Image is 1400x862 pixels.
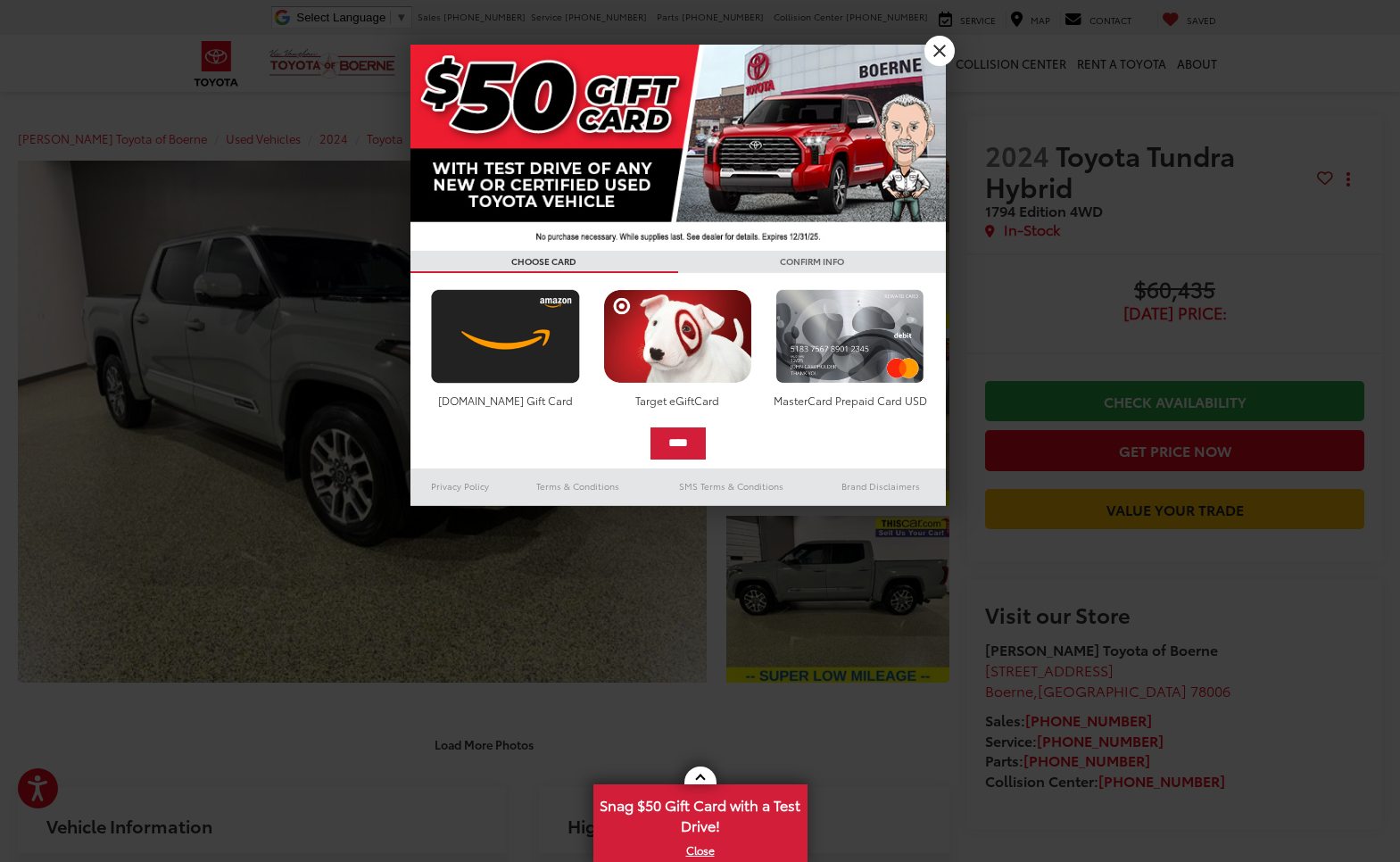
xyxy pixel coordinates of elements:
[816,476,946,497] a: Brand Disclaimers
[410,251,678,273] h3: CHOOSE CARD
[771,289,929,384] img: mastercard.png
[427,289,584,384] img: amazoncard.png
[599,289,757,384] img: targetcard.png
[771,393,929,408] div: MasterCard Prepaid Card USD
[599,393,757,408] div: Target eGiftCard
[647,476,816,497] a: SMS Terms & Conditions
[678,251,946,273] h3: CONFIRM INFO
[410,476,510,497] a: Privacy Policy
[410,45,946,251] img: 42635_top_851395.jpg
[509,476,646,497] a: Terms & Conditions
[427,393,584,408] div: [DOMAIN_NAME] Gift Card
[595,786,806,841] span: Snag $50 Gift Card with a Test Drive!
